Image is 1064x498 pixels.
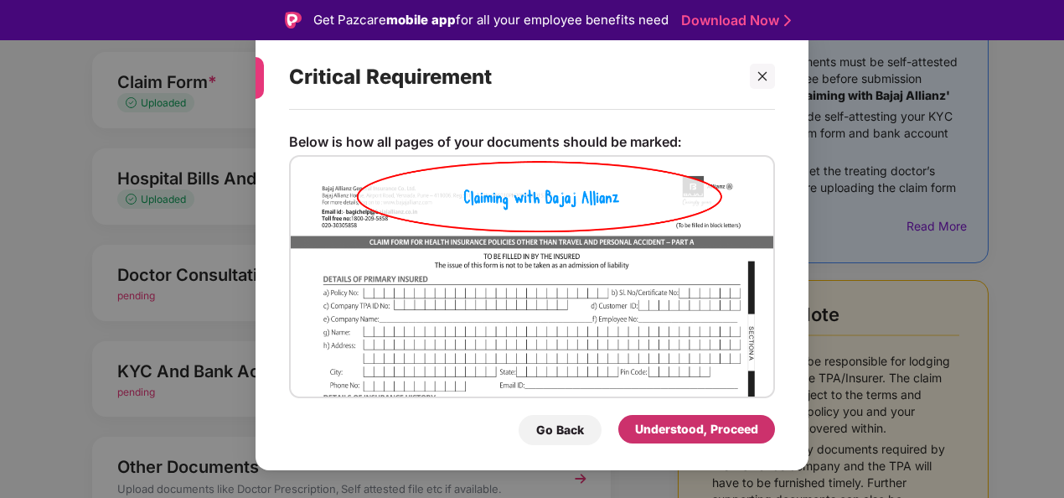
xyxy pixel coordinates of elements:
div: Critical Requirement [289,44,735,110]
div: Get Pazcare for all your employee benefits need [313,10,669,30]
img: Stroke [784,12,791,29]
img: bajajAllianz.png [289,155,775,398]
p: Below is how all pages of your documents should be marked: [289,133,681,151]
strong: mobile app [386,12,456,28]
span: close [757,70,768,82]
img: Logo [285,12,302,29]
a: Download Now [681,12,786,29]
div: Go Back [536,421,584,439]
div: Understood, Proceed [635,420,758,438]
